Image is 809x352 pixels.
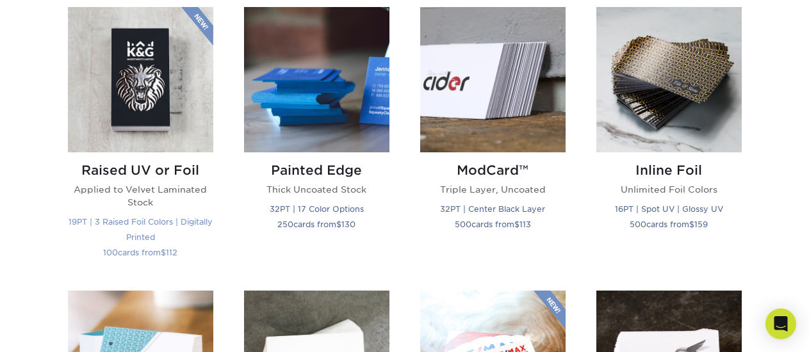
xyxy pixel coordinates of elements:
small: cards from [455,220,531,229]
span: $ [161,248,166,257]
span: 250 [277,220,293,229]
a: ModCard™ Business Cards ModCard™ Triple Layer, Uncoated 32PT | Center Black Layer 500cards from$113 [420,7,566,276]
img: Raised UV or Foil Business Cards [68,7,213,152]
a: Raised UV or Foil Business Cards Raised UV or Foil Applied to Velvet Laminated Stock 19PT | 3 Rai... [68,7,213,276]
h2: Raised UV or Foil [68,163,213,178]
small: 16PT | Spot UV | Glossy UV [615,204,723,214]
span: $ [336,220,341,229]
span: 113 [519,220,531,229]
p: Applied to Velvet Laminated Stock [68,183,213,209]
a: Painted Edge Business Cards Painted Edge Thick Uncoated Stock 32PT | 17 Color Options 250cards fr... [244,7,389,276]
span: 112 [166,248,177,257]
h2: Painted Edge [244,163,389,178]
span: $ [514,220,519,229]
h2: ModCard™ [420,163,566,178]
span: 100 [103,248,118,257]
a: Inline Foil Business Cards Inline Foil Unlimited Foil Colors 16PT | Spot UV | Glossy UV 500cards ... [596,7,742,276]
img: Painted Edge Business Cards [244,7,389,152]
small: 32PT | Center Black Layer [440,204,545,214]
div: Open Intercom Messenger [765,308,796,339]
p: Unlimited Foil Colors [596,183,742,196]
small: cards from [630,220,708,229]
small: 32PT | 17 Color Options [270,204,364,214]
h2: Inline Foil [596,163,742,178]
img: Inline Foil Business Cards [596,7,742,152]
small: cards from [277,220,355,229]
span: 130 [341,220,355,229]
small: 19PT | 3 Raised Foil Colors | Digitally Printed [69,217,213,242]
span: 159 [694,220,708,229]
small: cards from [103,248,177,257]
span: 500 [455,220,471,229]
p: Thick Uncoated Stock [244,183,389,196]
img: New Product [181,7,213,45]
img: ModCard™ Business Cards [420,7,566,152]
span: $ [689,220,694,229]
img: New Product [534,291,566,329]
span: 500 [630,220,646,229]
p: Triple Layer, Uncoated [420,183,566,196]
